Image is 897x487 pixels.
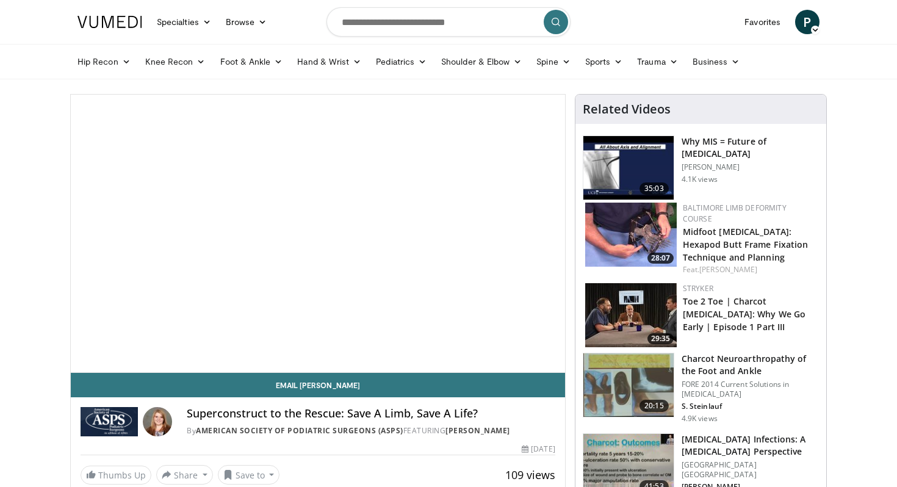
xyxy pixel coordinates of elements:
[196,425,403,436] a: American Society of Podiatric Surgeons (ASPS)
[218,10,275,34] a: Browse
[683,283,713,294] a: Stryker
[683,264,816,275] div: Feat.
[434,49,529,74] a: Shoulder & Elbow
[71,95,565,373] video-js: Video Player
[639,400,669,412] span: 20:15
[795,10,820,34] a: P
[71,373,565,397] a: Email [PERSON_NAME]
[583,353,674,417] img: 45ca3be6-05c8-47dc-8a39-fa7e6efcbaf0.150x105_q85_crop-smart_upscale.jpg
[81,407,138,436] img: American Society of Podiatric Surgeons (ASPS)
[70,49,138,74] a: Hip Recon
[77,16,142,28] img: VuMedi Logo
[505,467,555,482] span: 109 views
[369,49,434,74] a: Pediatrics
[683,295,806,333] a: Toe 2 Toe | Charcot [MEDICAL_DATA]: Why We Go Early | Episode 1 Part III
[682,433,819,458] h3: [MEDICAL_DATA] Infections: A [MEDICAL_DATA] Perspective
[682,162,819,172] p: [PERSON_NAME]
[290,49,369,74] a: Hand & Wrist
[583,353,819,424] a: 20:15 Charcot Neuroarthropathy of the Foot and Ankle FORE 2014 Current Solutions in [MEDICAL_DATA...
[682,460,819,480] p: [GEOGRAPHIC_DATA] [GEOGRAPHIC_DATA]
[737,10,788,34] a: Favorites
[326,7,571,37] input: Search topics, interventions
[630,49,685,74] a: Trauma
[81,466,151,485] a: Thumbs Up
[143,407,172,436] img: Avatar
[682,175,718,184] p: 4.1K views
[138,49,213,74] a: Knee Recon
[149,10,218,34] a: Specialties
[583,136,674,200] img: d2ad2a79-9ed4-4a84-b0ca-be5628b646eb.150x105_q85_crop-smart_upscale.jpg
[682,380,819,399] p: FORE 2014 Current Solutions in [MEDICAL_DATA]
[529,49,577,74] a: Spine
[522,444,555,455] div: [DATE]
[585,203,677,267] a: 28:07
[218,465,280,485] button: Save to
[683,226,809,263] a: Midfoot [MEDICAL_DATA]: Hexapod Butt Frame Fixation Technique and Planning
[682,414,718,424] p: 4.9K views
[585,203,677,267] img: 6317b80d-52a7-4f20-8a2e-f91c5cbae13f.150x105_q85_crop-smart_upscale.jpg
[685,49,747,74] a: Business
[585,283,677,347] a: 29:35
[187,425,555,436] div: By FEATURING
[639,182,669,195] span: 35:03
[187,407,555,420] h4: Superconstruct to the Rescue: Save A Limb, Save A Life?
[647,253,674,264] span: 28:07
[583,135,819,200] a: 35:03 Why MIS = Future of [MEDICAL_DATA] [PERSON_NAME] 4.1K views
[578,49,630,74] a: Sports
[647,333,674,344] span: 29:35
[682,402,819,411] p: S. Steinlauf
[213,49,290,74] a: Foot & Ankle
[445,425,510,436] a: [PERSON_NAME]
[585,283,677,347] img: 86cb9766-53cd-4dfd-883f-cecd01ee1149.150x105_q85_crop-smart_upscale.jpg
[156,465,213,485] button: Share
[699,264,757,275] a: [PERSON_NAME]
[683,203,787,224] a: Baltimore Limb Deformity Course
[682,353,819,377] h3: Charcot Neuroarthropathy of the Foot and Ankle
[583,102,671,117] h4: Related Videos
[682,135,819,160] h3: Why MIS = Future of [MEDICAL_DATA]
